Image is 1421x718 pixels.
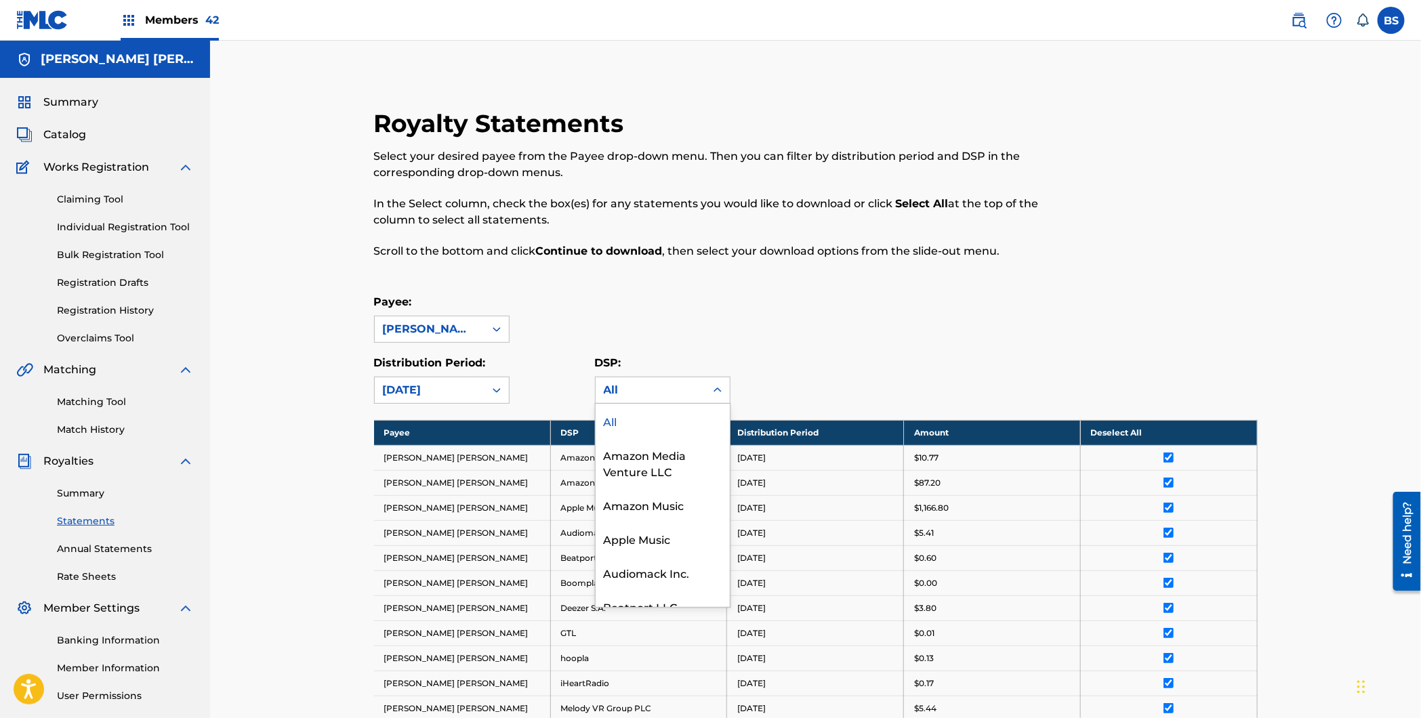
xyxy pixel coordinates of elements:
img: expand [178,159,194,175]
div: Help [1321,7,1348,34]
td: Audiomack Inc. [550,520,727,545]
p: $10.77 [914,452,939,464]
p: Select your desired payee from the Payee drop-down menu. Then you can filter by distribution peri... [374,148,1054,181]
img: Catalog [16,127,33,143]
a: Member Information [57,661,194,675]
td: GTL [550,620,727,646]
td: [DATE] [727,595,904,620]
p: $5.44 [914,702,936,715]
div: Beatport LLC [596,589,730,623]
label: Payee: [374,295,412,308]
span: Works Registration [43,159,149,175]
a: Annual Statements [57,542,194,556]
td: [PERSON_NAME] [PERSON_NAME] [374,520,551,545]
p: $0.01 [914,627,934,639]
td: [PERSON_NAME] [PERSON_NAME] [374,620,551,646]
td: [DATE] [727,470,904,495]
a: Claiming Tool [57,192,194,207]
p: $0.00 [914,577,937,589]
p: $0.60 [914,552,936,564]
div: [DATE] [383,382,476,398]
img: expand [178,453,194,469]
a: Match History [57,423,194,437]
img: Works Registration [16,159,34,175]
img: Matching [16,362,33,378]
span: Royalties [43,453,94,469]
th: DSP [550,420,727,445]
span: Matching [43,362,96,378]
td: Amazon Music [550,470,727,495]
td: [DATE] [727,495,904,520]
p: In the Select column, check the box(es) for any statements you would like to download or click at... [374,196,1054,228]
td: Deezer S.A. [550,595,727,620]
a: Bulk Registration Tool [57,248,194,262]
img: Top Rightsholders [121,12,137,28]
td: iHeartRadio [550,671,727,696]
img: help [1326,12,1342,28]
img: Accounts [16,51,33,68]
div: Notifications [1356,14,1369,27]
td: Beatport LLC [550,545,727,570]
label: DSP: [595,356,621,369]
label: Distribution Period: [374,356,486,369]
a: Registration History [57,303,194,318]
img: MLC Logo [16,10,68,30]
a: User Permissions [57,689,194,703]
td: Apple Music [550,495,727,520]
a: Summary [57,486,194,501]
div: Audiomack Inc. [596,555,730,589]
th: Payee [374,420,551,445]
td: [PERSON_NAME] [PERSON_NAME] [374,545,551,570]
td: [DATE] [727,620,904,646]
img: Member Settings [16,600,33,616]
div: Amazon Music [596,488,730,522]
p: $0.17 [914,677,934,690]
img: expand [178,362,194,378]
p: $1,166.80 [914,502,949,514]
td: [DATE] [727,646,904,671]
a: Public Search [1285,7,1313,34]
span: Catalog [43,127,86,143]
img: Royalties [16,453,33,469]
p: Scroll to the bottom and click , then select your download options from the slide-out menu. [374,243,1054,259]
div: All [604,382,697,398]
a: CatalogCatalog [16,127,86,143]
a: Banking Information [57,633,194,648]
a: Overclaims Tool [57,331,194,345]
td: [DATE] [727,445,904,470]
td: [PERSON_NAME] [PERSON_NAME] [374,671,551,696]
div: Amazon Media Venture LLC [596,438,730,488]
span: Summary [43,94,98,110]
td: [DATE] [727,520,904,545]
td: [DATE] [727,545,904,570]
span: Members [145,12,219,28]
th: Deselect All [1080,420,1257,445]
th: Distribution Period [727,420,904,445]
div: Drag [1357,667,1365,707]
img: search [1291,12,1307,28]
span: Member Settings [43,600,140,616]
iframe: Chat Widget [1353,653,1421,718]
td: Boomplay [550,570,727,595]
span: 42 [205,14,219,26]
p: $87.20 [914,477,941,489]
div: Apple Music [596,522,730,555]
a: SummarySummary [16,94,98,110]
td: [PERSON_NAME] [PERSON_NAME] [374,470,551,495]
img: Summary [16,94,33,110]
div: [PERSON_NAME] [PERSON_NAME] [383,321,476,337]
p: $0.13 [914,652,934,664]
td: [PERSON_NAME] [PERSON_NAME] [374,445,551,470]
a: Registration Drafts [57,276,194,290]
img: expand [178,600,194,616]
div: User Menu [1378,7,1405,34]
a: Matching Tool [57,395,194,409]
td: [DATE] [727,570,904,595]
p: $5.41 [914,527,934,539]
h5: Kaelin Kerry Ellis [41,51,194,67]
td: Amazon Media Venture LLC [550,445,727,470]
h2: Royalty Statements [374,108,631,139]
